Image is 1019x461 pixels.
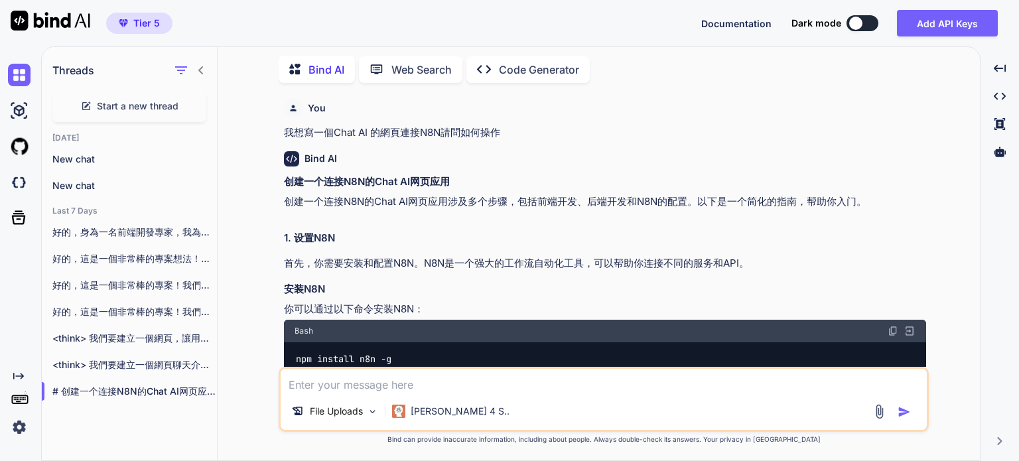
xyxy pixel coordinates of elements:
[284,125,926,141] p: 我想寫一個Chat AI 的網頁連接N8N請問如何操作
[106,13,172,34] button: premiumTier 5
[52,153,217,166] p: New chat
[52,252,217,265] p: 好的，這是一個非常棒的專案想法！結合 Cursor 的 AI 編碼能力和 n8n 的工作流自動化能力，可以快速打造出一個功能強大的聊天機器人。...
[284,174,926,190] h1: 创建一个连接N8N的Chat AI网页应用
[284,302,926,317] p: 你可以通过以下命令安装N8N：
[791,17,841,30] span: Dark mode
[872,404,887,419] img: attachment
[284,256,926,271] p: 首先，你需要安装和配置N8N。N8N是一个强大的工作流自动化工具，可以帮助你连接不同的服务和API。
[52,179,217,192] p: New chat
[897,10,998,36] button: Add API Keys
[8,64,31,86] img: chat
[888,326,898,336] img: copy
[97,99,178,113] span: Start a new thread
[367,406,378,417] img: Pick Models
[52,62,94,78] h1: Threads
[284,231,926,246] h2: 1. 设置N8N
[898,405,911,419] img: icon
[305,152,337,165] h6: Bind AI
[284,282,926,297] h3: 安装N8N
[8,416,31,438] img: settings
[52,385,217,398] p: # 创建一个连接N8N的Chat AI网页应用 创建一个连接N8N的Chat AI网页应用涉及多个步骤，包括前端开发、后端开发和N8N的配置。以下是一个简化的指南，帮助你入门。 ## 1....
[392,405,405,418] img: Claude 4 Sonnet
[52,305,217,318] p: 好的，這是一個非常棒的專案！我們可以將這個任務分為三個主要部分： 1. **前端 (Frontend):** 使用 HTML, CSS,...
[8,171,31,194] img: darkCloudIdeIcon
[8,99,31,122] img: ai-studio
[308,101,326,115] h6: You
[701,17,772,31] button: Documentation
[310,405,363,418] p: File Uploads
[8,135,31,158] img: githubLight
[411,405,509,418] p: [PERSON_NAME] 4 S..
[284,194,926,210] p: 创建一个连接N8N的Chat AI网页应用涉及多个步骤，包括前端开发、后端开发和N8N的配置。以下是一个简化的指南，帮助你入门。
[119,19,128,27] img: premium
[391,62,452,78] p: Web Search
[52,279,217,292] p: 好的，這是一個非常棒的專案！我們可以將這個任務分成三個主要部分： 1. **前端介面 (Frontend)**：使用 HTML, CSS, 和...
[701,18,772,29] span: Documentation
[42,206,217,216] h2: Last 7 Days
[295,326,313,336] span: Bash
[499,62,579,78] p: Code Generator
[279,434,929,444] p: Bind can provide inaccurate information, including about people. Always double-check its answers....
[133,17,160,30] span: Tier 5
[904,325,916,337] img: Open in Browser
[52,226,217,239] p: 好的，身為一名前端開發專家，我為您準備了一個完整、單檔案的聊天網頁。這個檔案包含了結構化的 HTML、現代化的 CSS 樣式以及功能完整的 JavaScript 邏輯，完全符合您的需求。 這個設...
[308,62,344,78] p: Bind AI
[42,133,217,143] h2: [DATE]
[52,332,217,345] p: <think> 我們要建立一個網頁，讓用戶可以選擇不同的LLM模型，並通過n8n連接到這些模型。n8n是一個工作流程自動化工具，可以作為中介來連接不同的API。 步驟大致如下： 1. 設計前端網...
[295,352,392,366] code: npm install n8n -g
[52,358,217,371] p: <think> 我們要建立一個網頁聊天介面，並透過n8n與AI模型（例如OpenAI）連接。以下是基本步驟： 1. 建立一個簡單的網頁聊天介面（前端） 2. 設定n8n工作流程，接收來自網頁的訊...
[11,11,90,31] img: Bind AI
